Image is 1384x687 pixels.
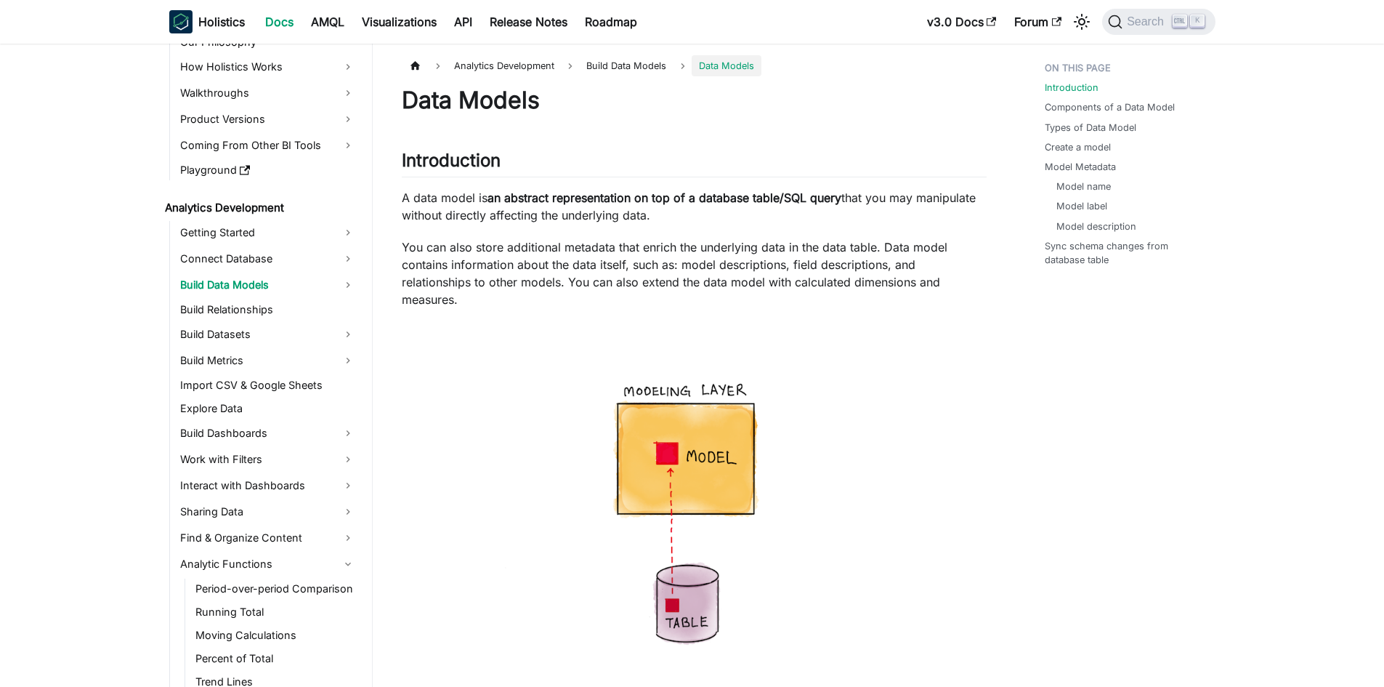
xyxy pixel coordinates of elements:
a: Explore Data [176,398,360,419]
span: Data Models [692,55,761,76]
a: Roadmap [576,10,646,33]
a: Find & Organize Content [176,526,360,550]
a: Build Data Models [176,273,360,297]
a: Introduction [1045,81,1098,95]
nav: Docs sidebar [155,44,373,687]
p: A data model is that you may manipulate without directly affecting the underlying data. [402,189,987,224]
a: Release Notes [481,10,576,33]
a: Analytics Development [161,198,360,218]
a: HolisticsHolistics [169,10,245,33]
a: API [445,10,481,33]
a: Build Datasets [176,323,360,346]
a: Model name [1056,180,1111,193]
a: Work with Filters [176,448,360,471]
a: Period-over-period Comparison [191,579,360,599]
a: Percent of Total [191,648,360,669]
a: Coming From Other BI Tools [176,134,360,157]
a: AMQL [302,10,353,33]
strong: an abstract representation on top of a database table/SQL query [487,190,841,205]
span: Build Data Models [579,55,673,76]
a: Model Metadata [1045,160,1116,174]
a: Running Total [191,602,360,622]
a: Product Versions [176,108,360,131]
a: Components of a Data Model [1045,100,1175,114]
span: Analytics Development [447,55,562,76]
a: Walkthroughs [176,81,360,105]
a: Getting Started [176,221,360,244]
a: Types of Data Model [1045,121,1136,134]
a: Model label [1056,199,1107,213]
a: Playground [176,160,360,180]
a: How Holistics Works [176,55,360,79]
span: Search [1122,15,1173,28]
a: Visualizations [353,10,445,33]
a: Model description [1056,220,1136,233]
b: Holistics [198,13,245,31]
a: Analytic Functions [176,553,360,576]
button: Search (Ctrl+K) [1102,9,1215,35]
a: Home page [402,55,429,76]
a: Build Metrics [176,349,360,372]
a: Connect Database [176,247,360,270]
kbd: K [1190,15,1205,28]
a: Sharing Data [176,500,360,523]
a: Moving Calculations [191,625,360,646]
nav: Breadcrumbs [402,55,987,76]
a: Build Relationships [176,300,360,320]
button: Switch between dark and light mode (currently light mode) [1070,10,1093,33]
a: Sync schema changes from database table [1045,239,1207,267]
a: Docs [256,10,302,33]
a: Interact with Dashboards [176,474,360,497]
h1: Data Models [402,86,987,115]
p: You can also store additional metadata that enrich the underlying data in the data table. Data mo... [402,238,987,308]
a: Import CSV & Google Sheets [176,375,360,395]
a: Create a model [1045,140,1111,154]
img: Holistics [169,10,193,33]
a: Build Dashboards [176,422,360,445]
h2: Introduction [402,150,987,177]
a: Forum [1005,10,1070,33]
a: v3.0 Docs [918,10,1005,33]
